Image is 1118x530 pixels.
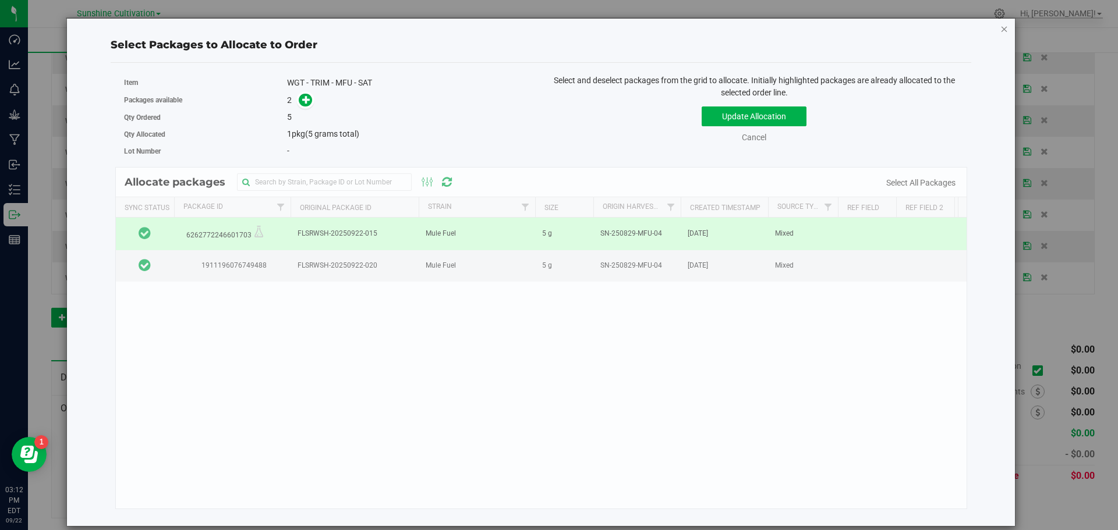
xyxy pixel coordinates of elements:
span: 5 [287,112,292,122]
label: Qty Allocated [124,129,288,140]
iframe: Resource center unread badge [34,435,48,449]
span: (5 grams total) [305,129,359,138]
label: Packages available [124,95,288,105]
span: - [287,146,289,155]
span: In Sync [139,257,151,273]
span: Select and deselect packages from the grid to allocate. Initially highlighted packages are alread... [554,76,955,97]
span: In Sync [139,225,151,241]
label: Item [124,77,288,88]
div: Select Packages to Allocate to Order [111,37,971,53]
iframe: Resource center [12,437,47,472]
button: Update Allocation [702,106,806,126]
a: Cancel [742,133,766,142]
label: Qty Ordered [124,112,288,123]
label: Lot Number [124,146,288,156]
a: Select All Packages [886,178,956,187]
div: WGT - TRIM - MFU - SAT [287,77,532,89]
span: pkg [287,129,359,138]
span: 1 [287,129,292,138]
span: 2 [287,95,292,105]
